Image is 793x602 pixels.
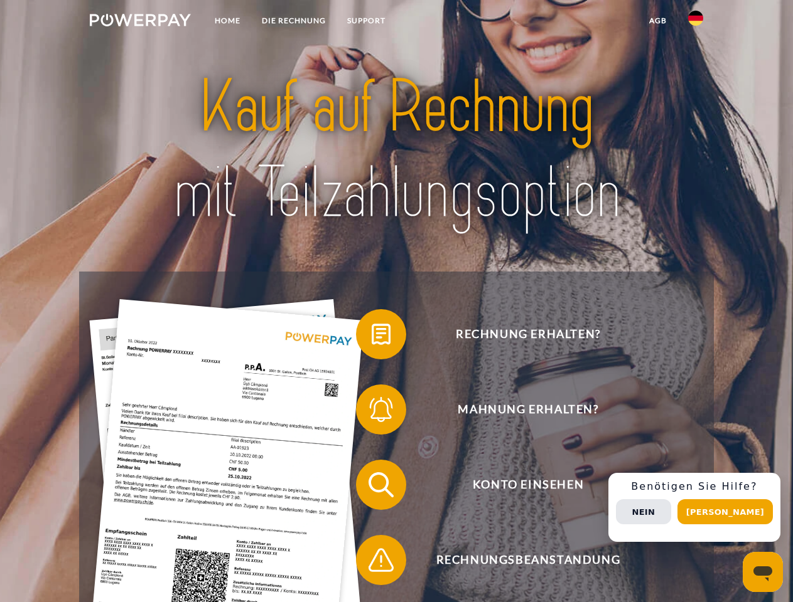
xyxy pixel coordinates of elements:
button: Konto einsehen [356,460,682,510]
button: Mahnung erhalten? [356,384,682,435]
a: SUPPORT [337,9,396,32]
img: qb_search.svg [365,469,397,500]
button: Rechnungsbeanstandung [356,535,682,585]
a: DIE RECHNUNG [251,9,337,32]
span: Rechnungsbeanstandung [374,535,682,585]
button: [PERSON_NAME] [677,499,773,524]
img: de [688,11,703,26]
img: title-powerpay_de.svg [120,60,673,240]
span: Konto einsehen [374,460,682,510]
a: Home [204,9,251,32]
img: qb_bill.svg [365,319,397,350]
button: Rechnung erhalten? [356,309,682,359]
iframe: Schaltfläche zum Öffnen des Messaging-Fensters [743,552,783,592]
img: qb_bell.svg [365,394,397,425]
a: agb [639,9,677,32]
h3: Benötigen Sie Hilfe? [616,480,773,493]
div: Schnellhilfe [608,473,780,542]
img: qb_warning.svg [365,544,397,576]
span: Rechnung erhalten? [374,309,682,359]
button: Nein [616,499,671,524]
img: logo-powerpay-white.svg [90,14,191,26]
span: Mahnung erhalten? [374,384,682,435]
